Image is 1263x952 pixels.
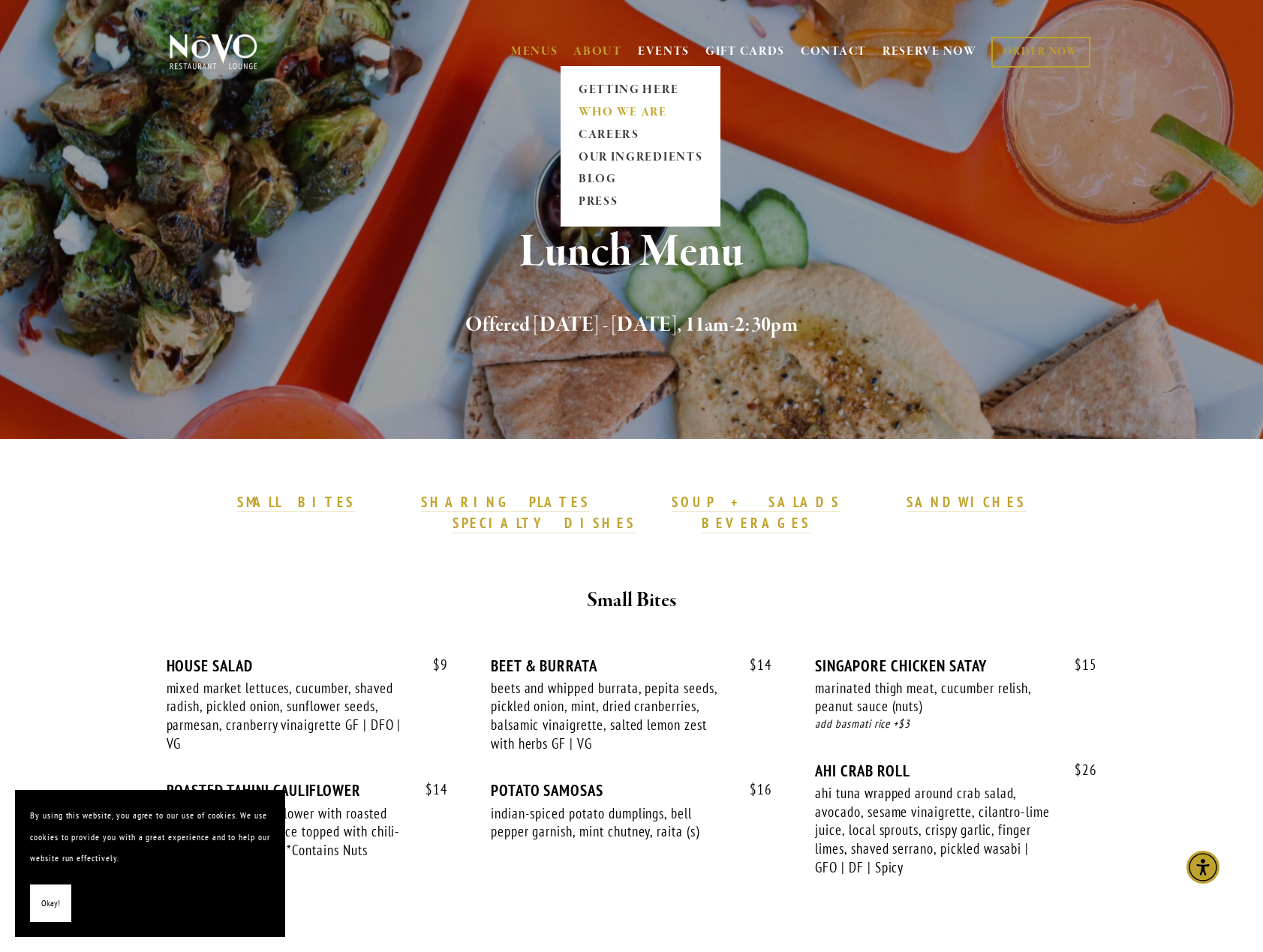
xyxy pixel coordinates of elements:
[167,656,448,675] div: HOUSE SALAD
[511,44,558,59] a: MENUS
[672,493,840,511] strong: SOUP + SALADS
[815,761,1096,780] div: AHI CRAB ROLL
[573,124,707,146] a: CAREERS
[573,146,707,169] a: OUR INGREDIENTS
[573,191,707,214] a: PRESS
[991,37,1090,68] a: ORDER NOW
[418,656,448,674] span: 9
[815,679,1054,716] div: marinated thigh meat, cucumber relish, peanut sauce (nuts)
[702,514,811,533] a: BEVERAGES
[1075,656,1082,674] span: $
[237,493,355,511] strong: SMALL BITES
[453,514,636,532] strong: SPECIALTY DISHES
[573,101,707,124] a: WHO WE ARE
[491,656,772,675] div: BEET & BURRATA
[237,493,355,512] a: SMALL BITES
[410,781,448,798] span: 14
[421,493,589,511] strong: SHARING PLATES
[573,44,622,59] a: ABOUT
[750,780,757,798] span: $
[801,38,867,66] a: CONTACT
[1075,761,1082,779] span: $
[750,656,757,674] span: $
[705,38,785,66] a: GIFT CARDS
[167,679,405,753] div: mixed market lettuces, cucumber, shaved radish, pickled onion, sunflower seeds, parmesan, cranber...
[453,514,636,533] a: SPECIALTY DISHES
[883,38,977,66] a: RESERVE NOW
[41,893,60,914] span: Okay!
[638,44,690,59] a: EVENTS
[433,656,441,674] span: $
[702,514,811,532] strong: BEVERAGES
[194,228,1069,277] h1: Lunch Menu
[491,804,729,841] div: indian-spiced potato dumplings, bell pepper garnish, mint chutney, raita (s)
[815,784,1054,877] div: ahi tuna wrapped around crab salad, avocado, sesame vinaigrette, cilantro-lime juice, local sprou...
[815,716,1096,733] div: add basmati rice +$3
[1060,761,1097,779] span: 26
[1186,851,1219,884] div: Accessibility Menu
[815,656,1096,675] div: SINGAPORE CHICKEN SATAY
[907,493,1027,512] a: SANDWICHES
[907,493,1027,511] strong: SANDWICHES
[167,804,405,860] div: baharat dusted cauliflower with roasted red pepper-tahini sauce topped with chili-lime cashews GF...
[573,169,707,191] a: BLOG
[735,781,772,798] span: 16
[167,781,448,800] div: ROASTED TAHINI CAULIFLOWER
[587,587,676,614] strong: Small Bites
[491,781,772,800] div: POTATO SAMOSAS
[735,656,772,674] span: 14
[167,33,260,71] img: Novo Restaurant &amp; Lounge
[15,790,285,937] section: Cookie banner
[573,79,707,101] a: GETTING HERE
[194,310,1069,341] h2: Offered [DATE] - [DATE], 11am-2:30pm
[1060,656,1097,674] span: 15
[421,493,589,512] a: SHARING PLATES
[30,805,270,869] p: By using this website, you agree to our use of cookies. We use cookies to provide you with a grea...
[30,884,71,923] button: Okay!
[426,780,433,798] span: $
[672,493,840,512] a: SOUP + SALADS
[491,679,729,753] div: beets and whipped burrata, pepita seeds, pickled onion, mint, dried cranberries, balsamic vinaigr...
